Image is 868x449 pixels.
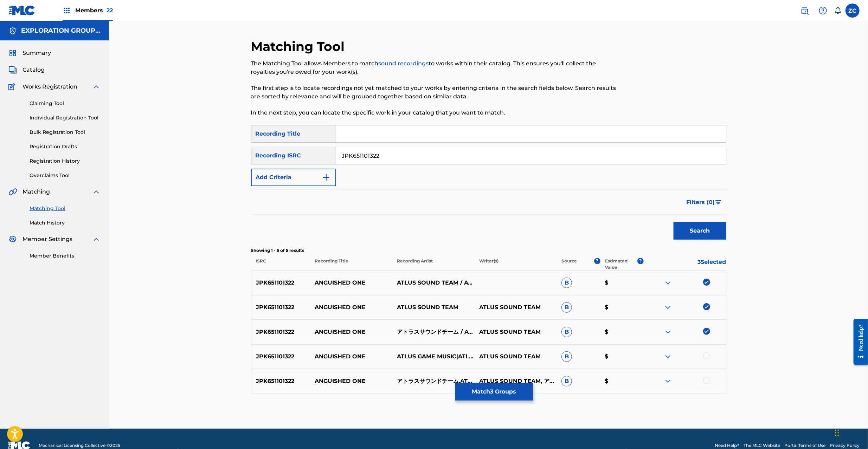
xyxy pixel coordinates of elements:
p: $ [600,279,644,287]
p: ANGUISHED ONE [310,352,392,361]
p: $ [600,303,644,312]
a: sound recordings [379,60,429,67]
img: expand [664,279,672,287]
a: Member Benefits [30,252,101,260]
span: Works Registration [22,83,77,91]
p: ATLUS SOUND TEAM [392,303,475,312]
a: Individual Registration Tool [30,114,101,122]
span: B [561,351,572,362]
span: Matching [22,188,50,196]
p: JPK651101322 [251,328,310,336]
a: CatalogCatalog [8,66,45,74]
img: expand [664,328,672,336]
a: The MLC Website [744,442,780,449]
img: Summary [8,49,17,57]
iframe: Chat Widget [833,415,868,449]
p: アトラスサウンドチーム / ATLUS GAME MUSIC [392,328,475,336]
a: Matching Tool [30,205,101,212]
img: deselect [703,328,710,335]
a: Registration History [30,157,101,165]
p: ATLUS SOUND TEAM [475,328,557,336]
span: ? [594,258,600,264]
img: deselect [703,303,710,310]
a: Portal Terms of Use [784,442,825,449]
button: Filters (0) [682,194,726,211]
p: $ [600,377,644,385]
span: B [561,327,572,337]
span: B [561,376,572,386]
p: Estimated Value [605,258,637,271]
h2: Matching Tool [251,39,348,54]
p: ANGUISHED ONE [310,303,392,312]
img: Accounts [8,27,17,35]
p: The first step is to locate recordings not yet matched to your works by entering criteria in the ... [251,84,617,101]
a: Match History [30,219,101,227]
p: Recording Artist [392,258,475,271]
a: Overclaims Tool [30,172,101,179]
img: Top Rightsholders [63,6,71,15]
p: 3 Selected [644,258,726,271]
p: JPK651101322 [251,377,310,385]
div: Drag [835,422,839,443]
p: JPK651101322 [251,303,310,312]
img: expand [664,377,672,385]
p: JPK651101322 [251,279,310,287]
a: Registration Drafts [30,143,101,150]
a: SummarySummary [8,49,51,57]
img: expand [664,303,672,312]
p: $ [600,352,644,361]
a: Privacy Policy [830,442,860,449]
p: ATLUS SOUND TEAM / ATLUS GAME MUSIC [392,279,475,287]
a: Public Search [798,4,812,18]
a: Claiming Tool [30,100,101,107]
span: Catalog [22,66,45,74]
img: help [819,6,827,15]
p: ANGUISHED ONE [310,377,392,385]
div: Notifications [834,7,841,14]
button: Match3 Groups [455,383,533,401]
p: ANGUISHED ONE [310,328,392,336]
p: ATLUS SOUND TEAM [475,303,557,312]
p: ATLUS GAME MUSIC|ATLUS SOUND TEAM [392,352,475,361]
h5: EXPLORATION GROUP LLC [21,27,101,35]
img: search [801,6,809,15]
p: アトラスサウンドチーム,ATLUS GAME MUSIC [392,377,475,385]
img: filter [715,200,721,204]
img: Matching [8,188,17,196]
p: Showing 1 - 5 of 5 results [251,247,726,254]
p: In the next step, you can locate the specific work in your catalog that you want to match. [251,109,617,117]
img: 9d2ae6d4665cec9f34b9.svg [322,173,330,182]
img: MLC Logo [8,5,36,15]
p: ISRC [251,258,310,271]
span: Summary [22,49,51,57]
img: expand [92,188,101,196]
p: ATLUS SOUND TEAM, アトラスサウンドチーム [475,377,557,385]
button: Add Criteria [251,169,336,186]
p: $ [600,328,644,336]
button: Search [674,222,726,240]
img: Catalog [8,66,17,74]
a: Need Help? [715,442,739,449]
img: expand [92,235,101,243]
p: Recording Title [310,258,392,271]
img: expand [664,352,672,361]
form: Search Form [251,125,726,243]
span: Member Settings [22,235,72,243]
iframe: Resource Center [848,314,868,370]
div: Help [816,4,830,18]
p: ANGUISHED ONE [310,279,392,287]
span: B [561,302,572,313]
span: ? [637,258,644,264]
span: 22 [107,7,113,14]
img: Member Settings [8,235,17,243]
span: B [561,278,572,288]
p: JPK651101322 [251,352,310,361]
a: Bulk Registration Tool [30,129,101,136]
img: Works Registration [8,83,18,91]
img: expand [92,83,101,91]
span: Mechanical Licensing Collective © 2025 [39,442,120,449]
span: Members [75,6,113,14]
p: Source [561,258,577,271]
